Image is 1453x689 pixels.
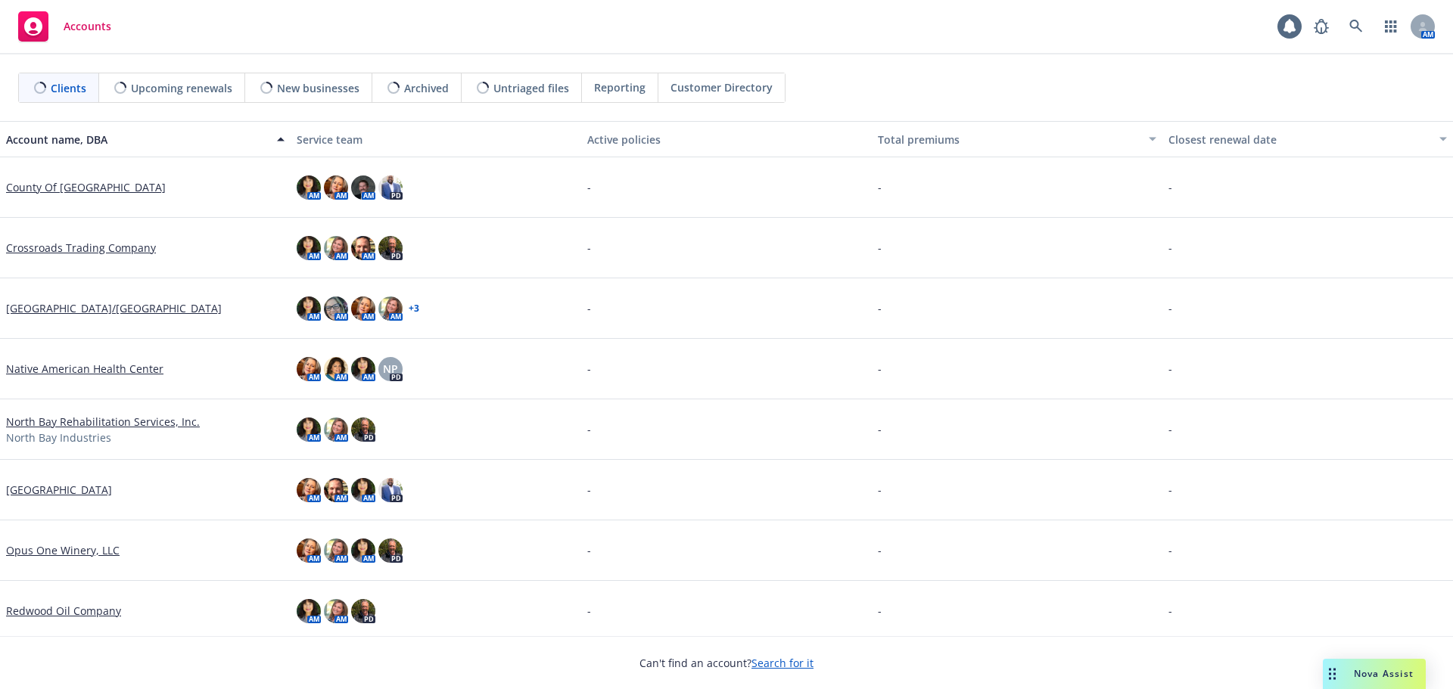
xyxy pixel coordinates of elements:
button: Nova Assist [1323,659,1426,689]
img: photo [351,538,375,563]
img: photo [351,478,375,502]
div: Drag to move [1323,659,1342,689]
a: Switch app [1376,11,1406,42]
a: [GEOGRAPHIC_DATA] [6,482,112,498]
img: photo [351,175,375,200]
span: - [587,361,591,377]
span: - [1168,421,1172,437]
a: Search [1341,11,1371,42]
span: - [1168,603,1172,619]
span: - [878,421,882,437]
img: photo [324,357,348,381]
span: Upcoming renewals [131,80,232,96]
a: Report a Bug [1306,11,1336,42]
a: Opus One Winery, LLC [6,542,120,558]
img: photo [324,538,348,563]
span: - [878,300,882,316]
a: Accounts [12,5,117,48]
div: Closest renewal date [1168,132,1430,147]
img: photo [378,538,403,563]
img: photo [297,478,321,502]
span: Customer Directory [670,79,773,95]
span: - [878,482,882,498]
span: Reporting [594,79,646,95]
span: - [587,482,591,498]
span: - [1168,482,1172,498]
span: - [878,603,882,619]
a: + 3 [409,304,419,313]
span: - [587,240,591,256]
img: photo [351,417,375,442]
a: Redwood Oil Company [6,603,121,619]
a: [GEOGRAPHIC_DATA]/[GEOGRAPHIC_DATA] [6,300,222,316]
span: - [878,179,882,195]
span: Nova Assist [1354,667,1414,680]
span: - [1168,361,1172,377]
span: - [587,542,591,558]
a: North Bay Rehabilitation Services, Inc. [6,414,200,430]
span: NP [383,361,398,377]
a: Crossroads Trading Company [6,240,156,256]
img: photo [378,175,403,200]
img: photo [378,296,403,321]
span: Clients [51,80,86,96]
div: Service team [297,132,575,147]
img: photo [324,417,348,442]
span: North Bay Industries [6,430,111,445]
img: photo [297,357,321,381]
button: Service team [291,121,581,157]
img: photo [324,296,348,321]
a: Native American Health Center [6,361,163,377]
span: - [587,300,591,316]
span: - [878,240,882,256]
button: Active policies [581,121,872,157]
img: photo [378,478,403,502]
div: Active policies [587,132,866,147]
a: Search for it [751,656,814,670]
span: - [587,179,591,195]
button: Closest renewal date [1162,121,1453,157]
span: - [587,603,591,619]
img: photo [324,175,348,200]
span: Can't find an account? [639,655,814,671]
img: photo [297,236,321,260]
img: photo [324,478,348,502]
span: - [1168,542,1172,558]
div: Total premiums [878,132,1140,147]
span: Accounts [64,20,111,33]
img: photo [351,296,375,321]
img: photo [297,296,321,321]
span: New businesses [277,80,359,96]
span: - [1168,240,1172,256]
img: photo [351,599,375,623]
span: - [1168,300,1172,316]
span: - [878,542,882,558]
img: photo [297,175,321,200]
img: photo [324,599,348,623]
img: photo [297,599,321,623]
img: photo [351,357,375,381]
img: photo [378,236,403,260]
img: photo [297,417,321,442]
img: photo [351,236,375,260]
span: Archived [404,80,449,96]
span: - [878,361,882,377]
img: photo [297,538,321,563]
span: Untriaged files [493,80,569,96]
span: - [587,421,591,437]
span: - [1168,179,1172,195]
img: photo [324,236,348,260]
button: Total premiums [872,121,1162,157]
a: County Of [GEOGRAPHIC_DATA] [6,179,166,195]
div: Account name, DBA [6,132,268,147]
